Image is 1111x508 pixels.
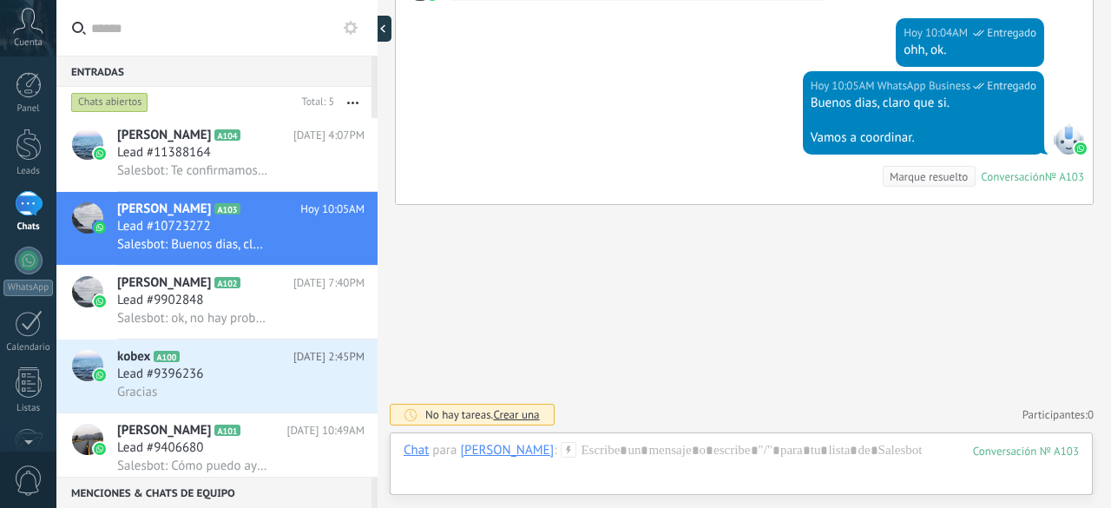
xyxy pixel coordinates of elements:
[56,477,371,508] div: Menciones & Chats de equipo
[71,92,148,113] div: Chats abiertos
[1053,123,1084,155] span: WhatsApp Business
[14,37,43,49] span: Cuenta
[117,218,211,235] span: Lead #10723272
[890,168,968,185] div: Marque resuelto
[56,56,371,87] div: Entradas
[295,94,334,111] div: Total: 5
[117,310,269,327] span: Salesbot: ok, no hay problema! cuentas con nosotros para lo que necesites.
[973,444,1079,459] div: 103
[904,24,970,42] div: Hoy 10:04AM
[117,348,150,366] span: kobex
[117,144,211,162] span: Lead #11388164
[3,403,54,414] div: Listas
[214,203,240,214] span: A103
[493,407,539,422] span: Crear una
[3,280,53,296] div: WhatsApp
[286,422,365,439] span: [DATE] 10:49AM
[214,277,240,288] span: A102
[94,443,106,455] img: icon
[117,127,211,144] span: [PERSON_NAME]
[56,118,378,191] a: avataricon[PERSON_NAME]A104[DATE] 4:07PMLead #11388164Salesbot: Te confirmamos también que la Tig...
[117,422,211,439] span: [PERSON_NAME]
[117,236,269,253] span: Salesbot: Buenos dias, claro que si. Vamos a coordinar.
[214,129,240,141] span: A104
[3,103,54,115] div: Panel
[154,351,179,362] span: A100
[460,442,554,458] div: Cesar Davila
[811,77,878,95] div: Hoy 10:05AM
[94,148,106,160] img: icon
[554,442,556,459] span: :
[425,407,540,422] div: No hay tareas.
[56,340,378,412] a: avatariconkobexA100[DATE] 2:45PMLead #9396236Gracias
[117,201,211,218] span: [PERSON_NAME]
[56,192,378,265] a: avataricon[PERSON_NAME]A103Hoy 10:05AMLead #10723272Salesbot: Buenos dias, claro que si. Vamos a ...
[987,77,1036,95] span: Entregado
[117,458,269,474] span: Salesbot: Cómo puedo ayudarte ?
[300,201,365,218] span: Hoy 10:05AM
[117,366,203,383] span: Lead #9396236
[3,166,54,177] div: Leads
[878,77,971,95] span: WhatsApp Business
[811,129,1036,147] div: Vamos a coordinar.
[117,292,203,309] span: Lead #9902848
[117,439,203,457] span: Lead #9406680
[56,413,378,486] a: avataricon[PERSON_NAME]A101[DATE] 10:49AMLead #9406680Salesbot: Cómo puedo ayudarte ?
[1022,407,1094,422] a: Participantes:0
[293,348,365,366] span: [DATE] 2:45PM
[117,384,157,400] span: Gracias
[981,169,1045,184] div: Conversación
[904,42,1036,59] div: ohh, ok.
[214,425,240,436] span: A101
[365,16,391,42] div: Mostrar
[117,274,211,292] span: [PERSON_NAME]
[3,221,54,233] div: Chats
[3,342,54,353] div: Calendario
[94,295,106,307] img: icon
[94,369,106,381] img: icon
[94,221,106,234] img: icon
[334,87,371,118] button: Más
[1088,407,1094,422] span: 0
[293,274,365,292] span: [DATE] 7:40PM
[1075,142,1087,155] img: waba.svg
[117,162,269,179] span: Salesbot: Te confirmamos también que la Tiguan si tiene mas volumen que la Nissan Rouge para capa...
[293,127,365,144] span: [DATE] 4:07PM
[56,266,378,339] a: avataricon[PERSON_NAME]A102[DATE] 7:40PMLead #9902848Salesbot: ok, no hay problema! cuentas con n...
[987,24,1036,42] span: Entregado
[432,442,457,459] span: para
[1045,169,1084,184] div: № A103
[811,95,1036,112] div: Buenos dias, claro que si.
